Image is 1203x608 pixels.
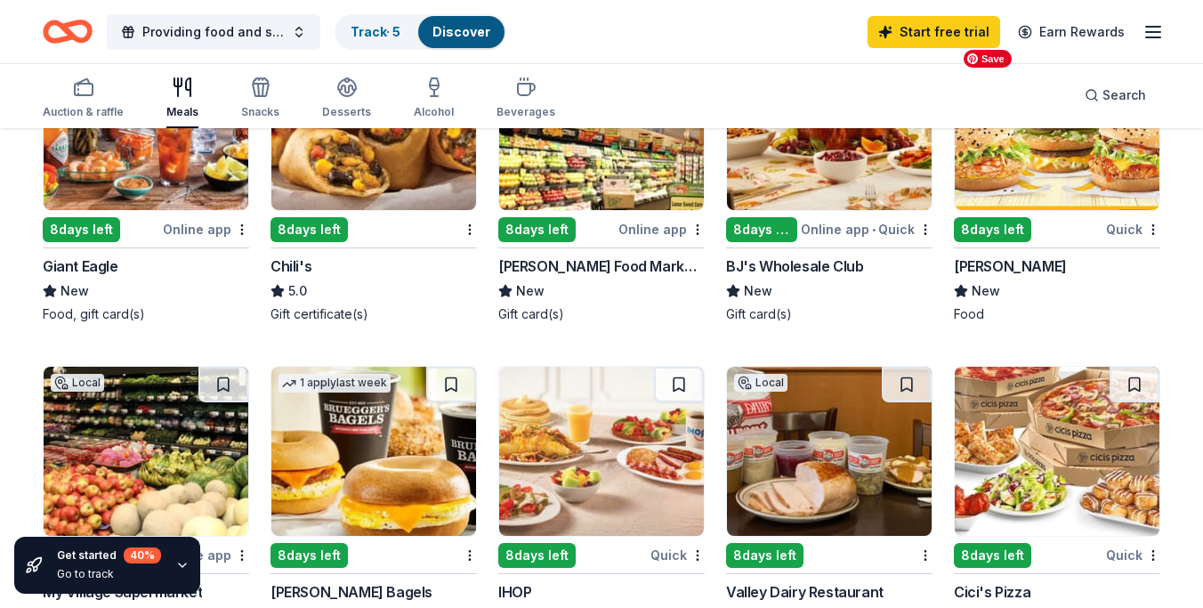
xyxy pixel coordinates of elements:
[954,305,1160,323] div: Food
[43,255,118,277] div: Giant Eagle
[107,14,320,50] button: Providing food and serving those experiencing food and housing insecurity in inner city [GEOGRAPH...
[954,40,1160,323] a: Image for McDonald's8days leftQuick[PERSON_NAME]NewFood
[43,305,249,323] div: Food, gift card(s)
[801,218,933,240] div: Online app Quick
[414,69,454,128] button: Alcohol
[744,280,772,302] span: New
[270,543,348,568] div: 8 days left
[954,581,1030,603] div: Cici's Pizza
[288,280,307,302] span: 5.0
[124,547,161,563] div: 40 %
[955,367,1159,536] img: Image for Cici's Pizza
[61,280,89,302] span: New
[868,16,1000,48] a: Start free trial
[43,40,249,323] a: Image for Giant Eagle8days leftOnline appGiant EagleNewFood, gift card(s)
[1102,85,1146,106] span: Search
[43,105,124,119] div: Auction & raffle
[44,367,248,536] img: Image for My Village Supermarket
[270,40,477,323] a: Image for Chili's2 applieslast week8days leftChili's5.0Gift certificate(s)
[726,40,933,323] a: Image for BJ's Wholesale Club2 applieslast week8days leftOnline app•QuickBJ's Wholesale ClubNewGi...
[270,255,311,277] div: Chili's
[279,374,391,393] div: 1 apply last week
[270,581,432,603] div: [PERSON_NAME] Bagels
[51,374,104,392] div: Local
[499,367,704,536] img: Image for IHOP
[872,223,876,237] span: •
[498,217,576,242] div: 8 days left
[166,105,198,119] div: Meals
[57,567,161,581] div: Go to track
[414,105,454,119] div: Alcohol
[43,69,124,128] button: Auction & raffle
[498,40,705,323] a: Image for Boyer's Food MarketsLocal8days leftOnline app[PERSON_NAME] Food MarketsNewGift card(s)
[142,21,285,43] span: Providing food and serving those experiencing food and housing insecurity in inner city [GEOGRAPH...
[964,50,1012,68] span: Save
[241,105,279,119] div: Snacks
[43,11,93,53] a: Home
[954,543,1031,568] div: 8 days left
[727,367,932,536] img: Image for Valley Dairy Restaurant
[497,69,555,128] button: Beverages
[734,374,787,392] div: Local
[1106,544,1160,566] div: Quick
[1106,218,1160,240] div: Quick
[726,305,933,323] div: Gift card(s)
[498,543,576,568] div: 8 days left
[335,14,506,50] button: Track· 5Discover
[726,581,884,603] div: Valley Dairy Restaurant
[954,255,1067,277] div: [PERSON_NAME]
[498,255,705,277] div: [PERSON_NAME] Food Markets
[43,217,120,242] div: 8 days left
[271,367,476,536] img: Image for Bruegger's Bagels
[322,105,371,119] div: Desserts
[163,218,249,240] div: Online app
[726,217,797,242] div: 8 days left
[618,218,705,240] div: Online app
[1070,77,1160,113] button: Search
[432,24,490,39] a: Discover
[726,255,863,277] div: BJ's Wholesale Club
[954,217,1031,242] div: 8 days left
[972,280,1000,302] span: New
[241,69,279,128] button: Snacks
[351,24,400,39] a: Track· 5
[726,543,803,568] div: 8 days left
[322,69,371,128] button: Desserts
[650,544,705,566] div: Quick
[57,547,161,563] div: Get started
[498,581,531,603] div: IHOP
[270,305,477,323] div: Gift certificate(s)
[498,305,705,323] div: Gift card(s)
[516,280,545,302] span: New
[497,105,555,119] div: Beverages
[270,217,348,242] div: 8 days left
[166,69,198,128] button: Meals
[1007,16,1135,48] a: Earn Rewards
